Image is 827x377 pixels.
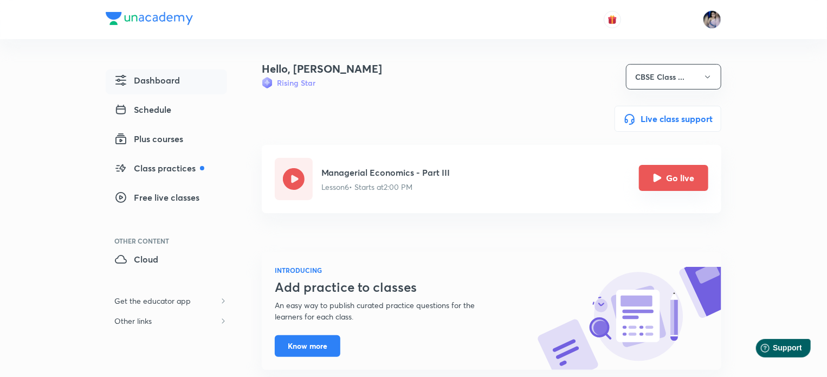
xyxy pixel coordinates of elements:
[608,15,617,24] img: avatar
[703,10,721,29] img: Tanya Gautam
[275,335,340,357] button: Know more
[106,99,227,124] a: Schedule
[106,12,193,28] a: Company Logo
[106,187,227,212] a: Free live classes
[262,77,273,88] img: Badge
[321,166,450,179] h5: Managerial Economics - Part III
[106,248,227,273] a: Cloud
[106,69,227,94] a: Dashboard
[106,128,227,153] a: Plus courses
[114,74,180,87] span: Dashboard
[626,64,721,90] button: CBSE Class ...
[114,191,199,204] span: Free live classes
[604,11,621,28] button: avatar
[114,253,158,266] span: Cloud
[321,181,450,193] p: Lesson 6 • Starts at 2:00 PM
[537,267,721,370] img: know-more
[262,61,382,77] h4: Hello, [PERSON_NAME]
[639,165,708,191] button: Go live
[106,12,193,25] img: Company Logo
[114,162,204,175] span: Class practices
[275,279,501,295] h3: Add practice to classes
[106,157,227,182] a: Class practices
[275,299,501,322] p: An easy way to publish curated practice questions for the learners for each class.
[615,106,721,132] button: Live class support
[106,291,199,311] h6: Get the educator app
[277,77,315,88] h6: Rising Star
[114,103,171,116] span: Schedule
[275,265,501,275] h6: INTRODUCING
[114,238,227,244] div: Other Content
[106,311,160,331] h6: Other links
[731,335,815,365] iframe: Help widget launcher
[114,132,183,145] span: Plus courses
